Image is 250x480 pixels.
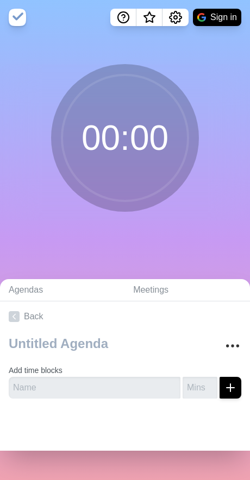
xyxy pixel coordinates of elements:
img: google logo [197,13,206,22]
img: timeblocks logo [9,9,26,26]
a: Meetings [124,279,250,301]
button: What’s new [136,9,162,26]
button: Help [110,9,136,26]
button: More [222,335,243,357]
input: Mins [183,377,217,399]
input: Name [9,377,180,399]
button: Settings [162,9,189,26]
button: Sign in [193,9,241,26]
label: Add time blocks [9,366,62,375]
